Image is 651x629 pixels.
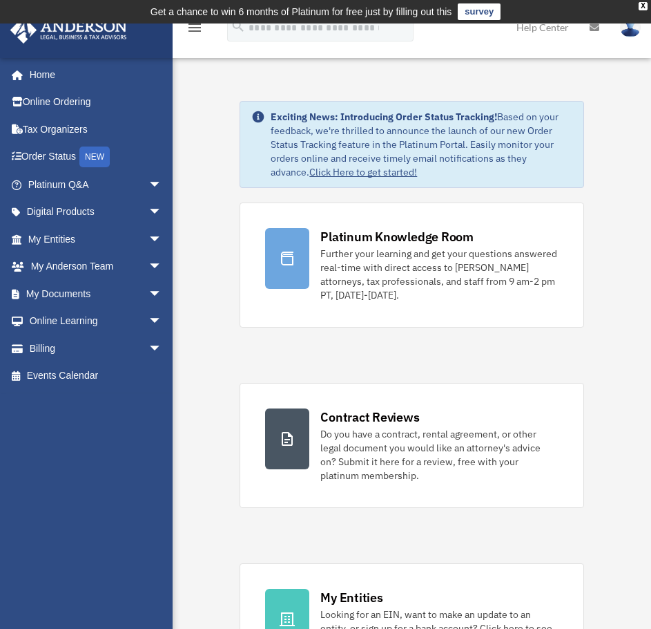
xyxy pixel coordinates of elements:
[320,427,558,482] div: Do you have a contract, rental agreement, or other legal document you would like an attorney's ad...
[186,24,203,36] a: menu
[309,166,417,178] a: Click Here to get started!
[320,409,419,426] div: Contract Reviews
[271,111,497,123] strong: Exciting News: Introducing Order Status Tracking!
[231,19,246,34] i: search
[10,115,183,143] a: Tax Organizers
[10,335,183,362] a: Billingarrow_drop_down
[148,335,176,363] span: arrow_drop_down
[639,2,648,10] div: close
[79,147,110,167] div: NEW
[148,198,176,227] span: arrow_drop_down
[240,203,583,328] a: Platinum Knowledge Room Further your learning and get your questions answered real-time with dire...
[10,143,183,171] a: Order StatusNEW
[148,171,176,199] span: arrow_drop_down
[10,308,183,335] a: Online Learningarrow_drop_down
[148,225,176,254] span: arrow_drop_down
[458,3,501,20] a: survey
[240,383,583,508] a: Contract Reviews Do you have a contract, rental agreement, or other legal document you would like...
[10,225,183,253] a: My Entitiesarrow_drop_down
[10,61,176,88] a: Home
[271,110,572,179] div: Based on your feedback, we're thrilled to announce the launch of our new Order Status Tracking fe...
[148,308,176,336] span: arrow_drop_down
[10,280,183,308] a: My Documentsarrow_drop_down
[10,88,183,116] a: Online Ordering
[148,280,176,308] span: arrow_drop_down
[620,17,641,37] img: User Pic
[150,3,452,20] div: Get a chance to win 6 months of Platinum for free just by filling out this
[186,19,203,36] i: menu
[148,253,176,281] span: arrow_drop_down
[320,589,382,606] div: My Entities
[10,171,183,198] a: Platinum Q&Aarrow_drop_down
[10,362,183,390] a: Events Calendar
[6,17,131,44] img: Anderson Advisors Platinum Portal
[10,198,183,226] a: Digital Productsarrow_drop_down
[320,228,474,245] div: Platinum Knowledge Room
[10,253,183,281] a: My Anderson Teamarrow_drop_down
[320,247,558,302] div: Further your learning and get your questions answered real-time with direct access to [PERSON_NAM...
